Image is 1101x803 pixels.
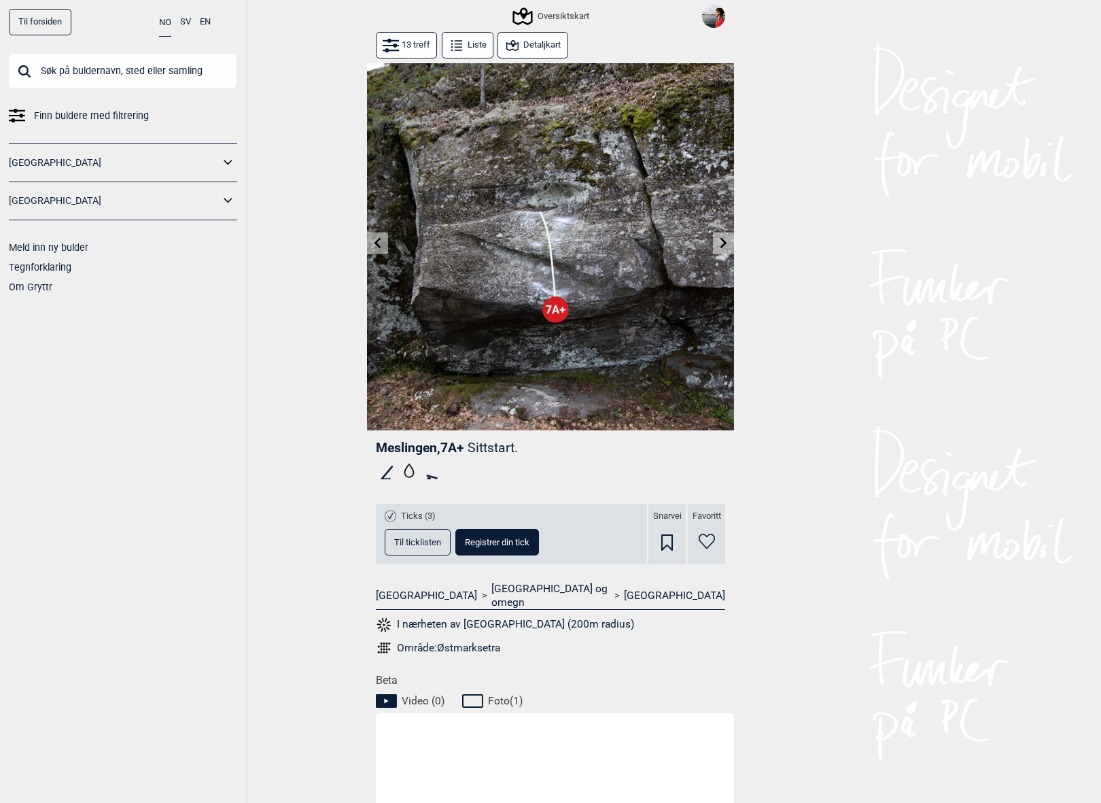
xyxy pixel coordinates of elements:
[468,440,518,456] p: Sittstart.
[402,694,444,708] span: Video ( 0 )
[9,53,237,88] input: Søk på buldernavn, sted eller samling
[455,529,539,556] button: Registrer din tick
[376,32,437,58] button: 13 treff
[648,504,686,564] div: Snarvei
[159,9,171,37] button: NO
[624,589,725,602] a: [GEOGRAPHIC_DATA]
[376,640,725,656] a: Område:Østmarksetra
[702,5,725,28] img: 96237517 3053624591380607 2383231920386342912 n
[491,582,610,610] a: [GEOGRAPHIC_DATA] og omegn
[9,242,88,253] a: Meld inn ny bulder
[488,694,523,708] span: Foto ( 1 )
[376,616,634,634] button: I nærheten av [GEOGRAPHIC_DATA] (200m radius)
[200,9,211,35] button: EN
[180,9,191,35] button: SV
[442,32,493,58] button: Liste
[9,281,52,292] a: Om Gryttr
[376,582,725,610] nav: > >
[497,32,567,58] button: Detaljkart
[397,641,500,655] div: Område: Østmarksetra
[693,511,721,522] span: Favoritt
[514,8,589,24] div: Oversiktskart
[9,262,71,273] a: Tegnforklaring
[367,63,734,430] img: Meslingen 200323
[34,106,149,126] span: Finn buldere med filtrering
[9,106,237,126] a: Finn buldere med filtrering
[401,511,436,522] span: Ticks (3)
[385,529,451,556] button: Til ticklisten
[9,9,71,35] a: Til forsiden
[376,440,464,456] span: Meslingen , 7A+
[9,153,220,173] a: [GEOGRAPHIC_DATA]
[394,538,441,547] span: Til ticklisten
[9,191,220,211] a: [GEOGRAPHIC_DATA]
[376,589,477,602] a: [GEOGRAPHIC_DATA]
[465,538,529,547] span: Registrer din tick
